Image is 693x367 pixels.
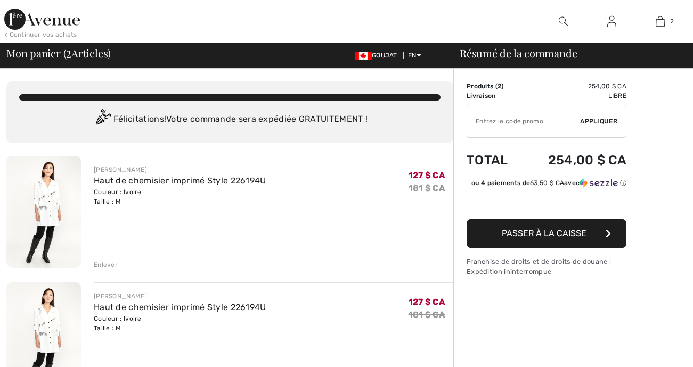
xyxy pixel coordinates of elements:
button: Passer à la caisse [467,219,626,248]
s: 181 $ CA [409,310,445,320]
img: Haut de chemisier imprimé Style 226194U [6,156,81,268]
img: 1ère Avenue [4,9,80,30]
input: Promo code [467,105,580,137]
td: Livraison [467,91,521,101]
a: Haut de chemisier imprimé Style 226194U [94,302,266,312]
font: EN [408,52,417,59]
td: Total [467,142,521,178]
font: Félicitations! Votre commande sera expédiée GRATUITEMENT ! [113,114,368,124]
div: < Continuer vos achats [4,30,77,39]
font: Articles) [71,46,111,60]
s: 181 $ CA [409,183,445,193]
div: [PERSON_NAME] [94,291,266,301]
span: 63,50 $ CA [530,179,564,187]
img: Mes infos [607,15,616,28]
span: 2 [670,16,674,26]
span: Passer à la caisse [502,228,586,238]
span: 127 $ CA [409,297,445,307]
font: ou 4 paiements de avec [471,179,580,187]
td: Libre [521,91,626,101]
div: Résumé de la commande [447,48,687,59]
td: 254,00 $ CA [521,81,626,91]
iframe: PayPal-paypal [467,191,626,215]
a: Haut de chemisier imprimé Style 226194U [94,176,266,186]
div: ou 4 paiements de63,50 $ CAavecSezzle Click to learn more about Sezzle [467,178,626,191]
font: Mon panier ( [6,46,66,60]
a: Sign In [599,15,625,28]
font: Couleur : Ivoire Taille : M [94,315,142,332]
span: 2 [498,82,501,90]
td: 254,00 $ CA [521,142,626,178]
div: [PERSON_NAME] [94,165,266,174]
span: GOUJAT [355,52,402,59]
iframe: Opens a widget where you can chat to one of our agents [608,335,682,362]
a: 2 [637,15,684,28]
font: Couleur : Ivoire Taille : M [94,188,142,205]
img: Mon sac [656,15,665,28]
span: 127 $ CA [409,170,445,180]
td: ) [467,81,521,91]
div: Franchise de droits et de droits de douane | Expédition ininterrompue [467,256,626,277]
img: Dollar canadien [355,52,372,60]
font: Produits ( [467,82,501,90]
div: Enlever [94,260,118,270]
span: Appliquer [580,116,617,126]
img: Sezzle [580,178,618,188]
span: 2 [66,45,71,59]
img: Congratulation2.svg [92,109,113,130]
img: Rechercher sur le site Web [559,15,568,28]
